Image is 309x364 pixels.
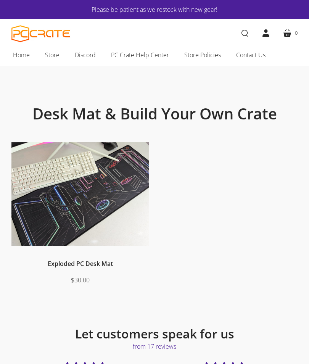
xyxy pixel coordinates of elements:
span: Contact Us [236,50,266,60]
a: Home [5,47,37,63]
img: Desk mat on desk with keyboard, monitor, and mouse. [11,142,149,246]
span: Home [13,50,30,60]
span: Store Policies [184,50,221,60]
a: Store [37,47,67,63]
h2: Let customers speak for us [16,326,294,341]
span: from 17 reviews [16,341,294,351]
a: Exploded PC Desk Mat [48,259,113,268]
a: PC CRATE [11,25,71,42]
span: 0 [295,29,298,37]
span: Store [45,50,60,60]
a: 0 [277,23,304,44]
a: Discord [67,47,103,63]
h1: Desk Mat & Build Your Own Crate [11,104,298,123]
span: $30.00 [71,276,90,284]
a: Store Policies [177,47,229,63]
span: PC Crate Help Center [111,50,169,60]
a: Please be patient as we restock with new gear! [23,5,286,14]
span: Discord [75,50,96,60]
a: PC Crate Help Center [103,47,177,63]
a: Contact Us [229,47,273,63]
